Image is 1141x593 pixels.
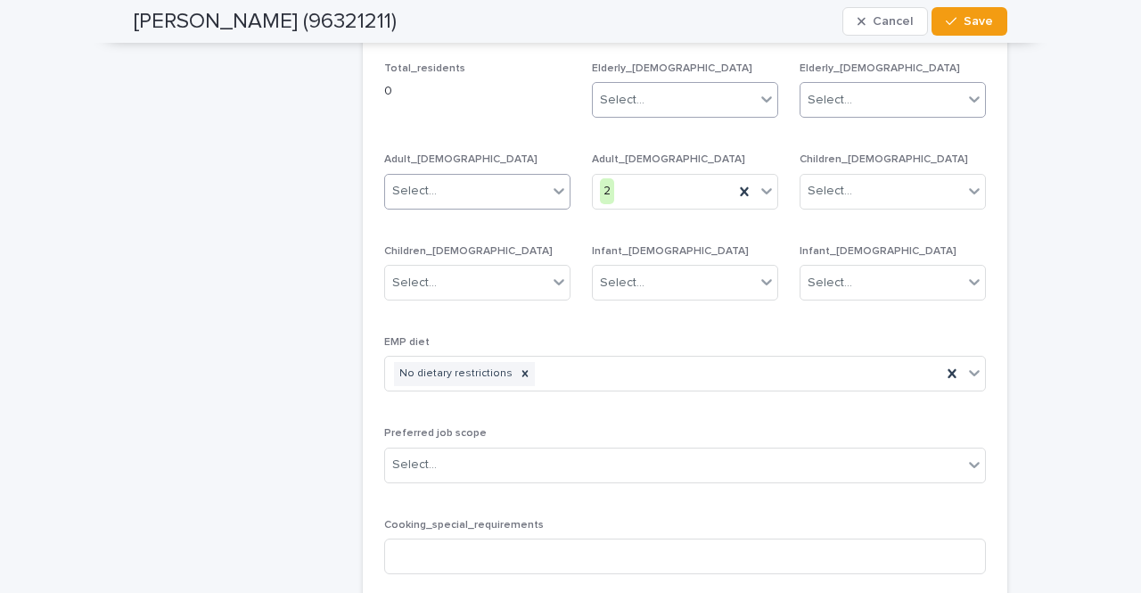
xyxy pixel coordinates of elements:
div: Select... [392,274,437,292]
div: Select... [392,182,437,201]
h2: [PERSON_NAME] (96321211) [134,9,397,35]
span: Save [964,15,993,28]
div: Select... [600,274,644,292]
span: Infant_[DEMOGRAPHIC_DATA] [592,246,749,257]
div: Select... [808,182,852,201]
div: Select... [808,91,852,110]
p: 0 [384,82,570,101]
span: Elderly_[DEMOGRAPHIC_DATA] [800,63,960,74]
div: Select... [600,91,644,110]
span: Elderly_[DEMOGRAPHIC_DATA] [592,63,752,74]
span: Adult_[DEMOGRAPHIC_DATA] [592,154,745,165]
button: Save [932,7,1007,36]
span: Infant_[DEMOGRAPHIC_DATA] [800,246,956,257]
span: EMP diet [384,337,430,348]
span: Children_[DEMOGRAPHIC_DATA] [384,246,553,257]
button: Cancel [842,7,928,36]
span: Children_[DEMOGRAPHIC_DATA] [800,154,968,165]
div: No dietary restrictions [394,362,515,386]
div: 2 [600,178,614,204]
span: Cooking_special_requirements [384,520,544,531]
span: Cancel [873,15,913,28]
div: Select... [392,456,437,474]
span: Adult_[DEMOGRAPHIC_DATA] [384,154,538,165]
span: Total_residents [384,63,465,74]
span: Preferred job scope [384,428,487,439]
div: Select... [808,274,852,292]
